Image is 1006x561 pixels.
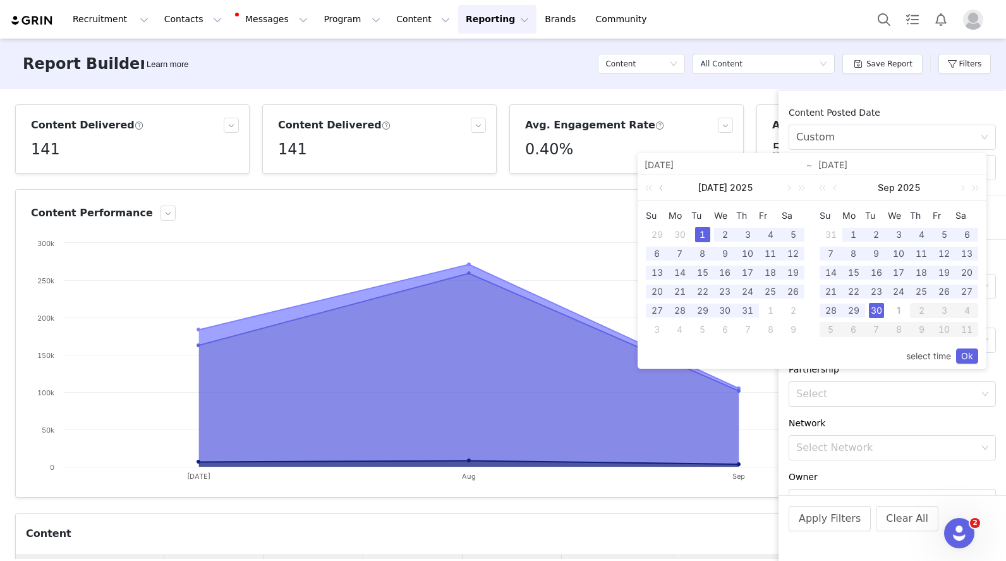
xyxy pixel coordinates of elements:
[646,210,669,221] span: Su
[732,472,745,481] text: Sep
[672,246,688,261] div: 7
[10,15,54,27] img: grin logo
[669,282,691,301] td: July 21, 2025
[842,244,865,263] td: September 8, 2025
[695,246,710,261] div: 8
[187,472,210,481] text: [DATE]
[820,244,842,263] td: September 7, 2025
[959,246,974,261] div: 13
[669,206,691,225] th: Mon
[31,138,60,161] h5: 141
[981,444,989,453] i: icon: down
[736,263,759,282] td: July 17, 2025
[650,284,665,299] div: 20
[525,118,665,133] h3: Avg. Engagement Rate
[278,118,391,133] h3: Content Delivered
[955,320,978,339] td: October 11, 2025
[820,60,827,69] i: icon: down
[955,244,978,263] td: September 13, 2025
[955,210,978,221] span: Sa
[910,303,933,318] div: 2
[933,320,955,339] td: October 10, 2025
[650,303,665,318] div: 27
[37,239,54,248] text: 300k
[896,175,922,200] a: 2025
[933,282,955,301] td: September 26, 2025
[782,175,794,200] a: Next month (PageDown)
[389,5,458,34] button: Content
[740,227,755,242] div: 3
[588,5,660,34] a: Community
[865,322,888,337] div: 7
[65,5,156,34] button: Recruitment
[842,225,865,244] td: September 1, 2025
[50,463,54,472] text: 0
[691,282,714,301] td: July 22, 2025
[714,320,737,339] td: August 6, 2025
[672,265,688,280] div: 14
[782,225,804,244] td: July 5, 2025
[888,282,911,301] td: September 24, 2025
[933,263,955,282] td: September 19, 2025
[785,322,801,337] div: 9
[933,225,955,244] td: September 5, 2025
[796,441,977,454] div: Select Network
[669,301,691,320] td: July 28, 2025
[782,210,804,221] span: Sa
[910,210,933,221] span: Th
[981,133,988,142] i: icon: down
[891,303,906,318] div: 1
[865,282,888,301] td: September 23, 2025
[23,52,147,75] h3: Report Builder
[888,320,911,339] td: October 8, 2025
[796,388,977,400] div: Select
[955,225,978,244] td: September 6, 2025
[670,60,677,69] i: icon: down
[865,244,888,263] td: September 9, 2025
[646,301,669,320] td: July 27, 2025
[933,210,955,221] span: Fr
[910,244,933,263] td: September 11, 2025
[933,301,955,320] td: October 3, 2025
[933,244,955,263] td: September 12, 2025
[789,363,996,376] div: Partnership
[865,263,888,282] td: September 16, 2025
[865,206,888,225] th: Tue
[695,322,710,337] div: 5
[763,303,778,318] div: 1
[891,246,906,261] div: 10
[910,206,933,225] th: Thu
[955,282,978,301] td: September 27, 2025
[696,175,729,200] a: [DATE]
[936,265,952,280] div: 19
[796,125,835,149] div: Custom
[842,54,923,74] button: Save Report
[818,157,979,173] input: End date
[691,244,714,263] td: July 8, 2025
[157,5,229,34] button: Contacts
[865,225,888,244] td: September 2, 2025
[842,282,865,301] td: September 22, 2025
[650,227,665,242] div: 29
[910,301,933,320] td: October 2, 2025
[714,301,737,320] td: July 30, 2025
[785,303,801,318] div: 2
[759,263,782,282] td: July 18, 2025
[672,227,688,242] div: 30
[717,303,732,318] div: 30
[717,265,732,280] div: 16
[650,265,665,280] div: 13
[695,227,710,242] div: 1
[605,54,636,73] h5: Content
[869,265,884,280] div: 16
[700,54,742,73] div: All Content
[37,314,54,323] text: 200k
[820,210,842,221] span: Su
[316,5,388,34] button: Program
[959,284,974,299] div: 27
[842,263,865,282] td: September 15, 2025
[26,526,71,541] div: Content
[914,246,929,261] div: 11
[736,320,759,339] td: August 7, 2025
[910,225,933,244] td: September 4, 2025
